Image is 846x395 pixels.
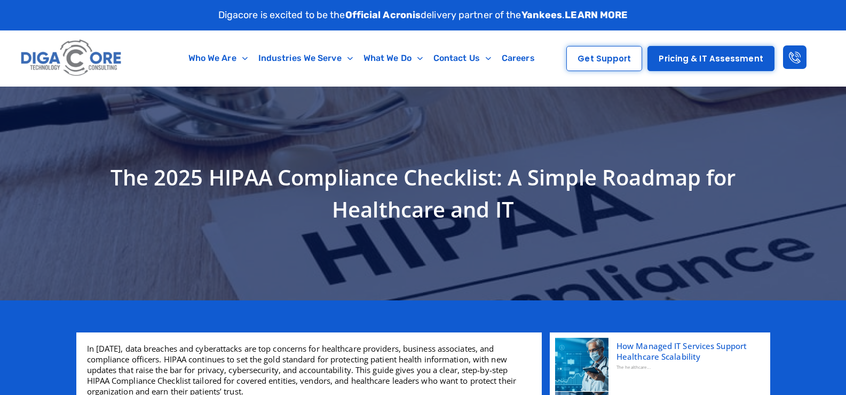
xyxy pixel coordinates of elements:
strong: Official Acronis [345,9,421,21]
p: Digacore is excited to be the delivery partner of the . [218,8,628,22]
span: Get Support [578,55,631,63]
a: Who We Are [183,46,253,71]
nav: Menu [169,46,554,71]
a: Contact Us [428,46,496,71]
div: The healthcare... [616,362,757,373]
a: LEARN MORE [565,9,628,21]
a: Get Support [566,46,642,71]
img: How Managed IT Services Support Healthcare Scalability [555,338,608,391]
a: Industries We Serve [253,46,358,71]
a: How Managed IT Services Support Healthcare Scalability [616,340,757,362]
a: What We Do [358,46,428,71]
img: Digacore logo 1 [18,36,125,81]
strong: Yankees [521,9,563,21]
a: Pricing & IT Assessment [647,46,774,71]
a: Careers [496,46,540,71]
span: Pricing & IT Assessment [659,55,763,63]
h1: The 2025 HIPAA Compliance Checklist: A Simple Roadmap for Healthcare and IT [82,161,765,226]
